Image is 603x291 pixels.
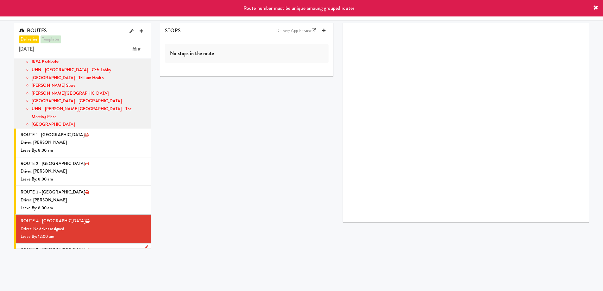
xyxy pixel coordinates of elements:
li: [GEOGRAPHIC_DATA] [32,121,146,129]
li: [GEOGRAPHIC_DATA] - [GEOGRAPHIC_DATA]. [32,97,146,105]
span: Route number must be unique amoung grouped routes [243,4,355,12]
div: Driver: [PERSON_NAME] [21,196,146,204]
span: ROUTE 5 - [GEOGRAPHIC_DATA] [21,247,85,253]
div: Driver: [PERSON_NAME] [21,168,146,175]
li: ROUTE 5 - [GEOGRAPHIC_DATA]Driver: No driver assignedLeave By: 12:00 am [14,244,151,272]
span: STOPS [165,27,181,34]
div: Leave By: 8:00 am [21,147,146,155]
li: [PERSON_NAME][GEOGRAPHIC_DATA] [32,90,146,98]
div: Leave By: 12:00 am [21,233,146,241]
div: Driver: No driver assigned [21,225,146,233]
li: [PERSON_NAME] Store [32,82,146,90]
div: Leave By: 8:00 am [21,175,146,183]
a: deliveries [19,35,39,43]
div: No stops in the route [165,44,329,63]
a: Delivery App Preview [273,26,319,35]
span: ROUTE 3 - [GEOGRAPHIC_DATA] [21,189,85,195]
li: ROUTE 1 - [GEOGRAPHIC_DATA]Driver: [PERSON_NAME]Leave By: 8:00 am [14,129,151,157]
li: UHN - [PERSON_NAME][GEOGRAPHIC_DATA] - The Meeting Place [32,105,146,121]
span: ROUTE 1 - [GEOGRAPHIC_DATA] [21,132,85,138]
div: Leave By: 8:00 am [21,204,146,212]
li: ROUTE 4 - [GEOGRAPHIC_DATA]Driver: No driver assignedLeave By: 12:00 am [14,215,151,244]
li: UHN - [GEOGRAPHIC_DATA] - Cafe Lobby [32,66,146,74]
span: ROUTE 2 - [GEOGRAPHIC_DATA] [21,161,85,167]
li: IKEA Etobicoke [32,58,146,66]
li: [GEOGRAPHIC_DATA] - Trillium Health [32,74,146,82]
li: ROUTE 2 - [GEOGRAPHIC_DATA]Driver: [PERSON_NAME]Leave By: 8:00 am [14,157,151,186]
a: templates [41,35,61,43]
span: ROUTE 4 - [GEOGRAPHIC_DATA] [21,218,85,224]
span: ROUTES [19,27,47,34]
div: Driver: [PERSON_NAME] [21,139,146,147]
li: ROUTE 3 - [GEOGRAPHIC_DATA]Driver: [PERSON_NAME]Leave By: 8:00 am [14,186,151,215]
